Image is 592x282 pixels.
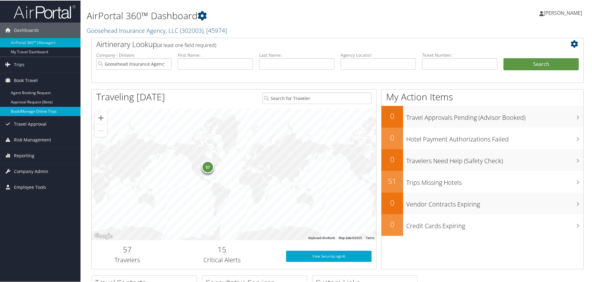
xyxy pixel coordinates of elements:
[381,149,583,170] a: 0Travelers Need Help (Safety Check)
[381,175,403,186] h2: 51
[14,72,38,88] span: Book Travel
[539,3,588,22] a: [PERSON_NAME]
[406,110,583,121] h3: Travel Approvals Pending (Advisor Booked)
[259,51,334,58] label: Last Name:
[381,105,583,127] a: 0Travel Approvals Pending (Advisor Booked)
[339,236,362,239] span: Map data ©2025
[202,160,214,173] div: 57
[262,92,372,103] input: Search for Traveler
[381,219,403,229] h2: 0
[95,111,107,124] button: Zoom in
[381,132,403,142] h2: 0
[381,110,403,121] h2: 0
[14,132,51,147] span: Risk Management
[14,116,46,131] span: Travel Approval
[406,153,583,165] h3: Travelers Need Help (Safety Check)
[14,56,24,72] span: Trips
[14,22,39,37] span: Dashboards
[14,179,46,194] span: Employee Tools
[381,154,403,164] h2: 0
[341,51,416,58] label: Agency Locator:
[366,236,374,239] a: Terms (opens in new tab)
[168,255,277,264] h3: Critical Alerts
[96,90,165,103] h1: Traveling [DATE]
[286,250,372,261] a: View SecurityLogic®
[95,124,107,136] button: Zoom out
[14,163,48,179] span: Company Admin
[544,9,582,16] span: [PERSON_NAME]
[168,244,277,254] h2: 15
[308,235,335,240] button: Keyboard shortcuts
[503,58,579,70] button: Search
[157,41,216,48] span: (at least one field required)
[87,9,421,22] h1: AirPortal 360™ Dashboard
[96,244,158,254] h2: 57
[203,26,227,34] span: , [ 45974 ]
[178,51,253,58] label: First Name:
[381,197,403,207] h2: 0
[406,218,583,230] h3: Credit Cards Expiring
[406,196,583,208] h3: Vendor Contracts Expiring
[96,51,172,58] label: Company - Division:
[381,192,583,214] a: 0Vendor Contracts Expiring
[93,232,114,240] a: Open this area in Google Maps (opens a new window)
[96,255,158,264] h3: Travelers
[406,175,583,186] h3: Trips Missing Hotels
[93,232,114,240] img: Google
[180,26,203,34] span: ( 302003 )
[14,4,76,19] img: airportal-logo.png
[14,147,34,163] span: Reporting
[422,51,497,58] label: Ticket Number:
[406,131,583,143] h3: Hotel Payment Authorizations Failed
[381,170,583,192] a: 51Trips Missing Hotels
[381,90,583,103] h1: My Action Items
[87,26,227,34] a: Goosehead Insurance Agency, LLC
[381,127,583,149] a: 0Hotel Payment Authorizations Failed
[96,38,538,49] h2: Airtinerary Lookup
[381,214,583,235] a: 0Credit Cards Expiring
